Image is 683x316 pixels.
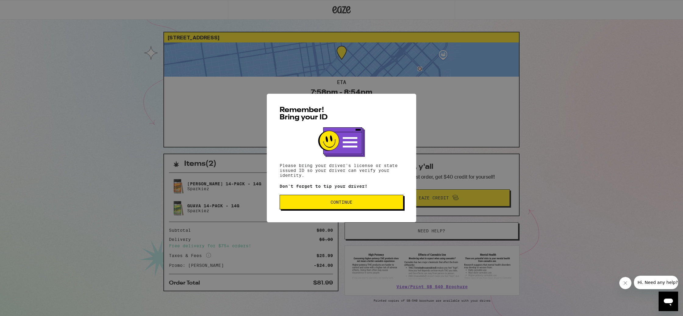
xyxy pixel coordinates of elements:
button: Continue [280,195,403,209]
iframe: Button to launch messaging window [659,292,678,311]
span: Remember! Bring your ID [280,107,328,121]
iframe: Message from company [634,276,678,289]
iframe: Close message [619,277,631,289]
p: Don't forget to tip your driver! [280,184,403,189]
p: Please bring your driver's license or state issued ID so your driver can verify your identity. [280,163,403,178]
span: Continue [331,200,352,204]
